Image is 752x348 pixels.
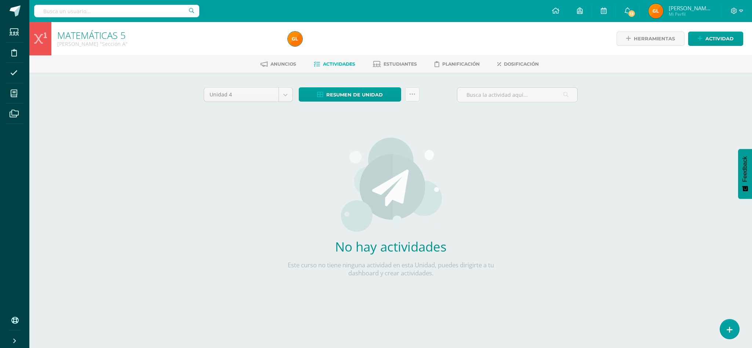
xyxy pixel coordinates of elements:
[34,5,199,17] input: Busca un usuario...
[57,29,126,41] a: MATEMÁTICAS 5
[270,61,296,67] span: Anuncios
[435,58,480,70] a: Planificación
[288,32,302,46] img: d2cef42ddc62b0eba814593b3d2dc4d6.png
[669,11,713,17] span: Mi Perfil
[669,4,713,12] span: [PERSON_NAME] [PERSON_NAME]
[326,88,383,102] span: Resumen de unidad
[742,156,748,182] span: Feedback
[649,4,663,18] img: d2cef42ddc62b0eba814593b3d2dc4d6.png
[705,32,734,45] span: Actividad
[323,61,355,67] span: Actividades
[283,238,499,255] h2: No hay actividades
[283,261,499,277] p: Este curso no tiene ninguna actividad en esta Unidad, puedes dirigirte a tu dashboard y crear act...
[497,58,539,70] a: Dosificación
[738,149,752,199] button: Feedback - Mostrar encuesta
[634,32,675,45] span: Herramientas
[384,61,417,67] span: Estudiantes
[314,58,355,70] a: Actividades
[210,88,273,102] span: Unidad 4
[373,58,417,70] a: Estudiantes
[617,32,684,46] a: Herramientas
[457,88,577,102] input: Busca la actividad aquí...
[204,88,293,102] a: Unidad 4
[299,87,401,102] a: Resumen de unidad
[628,10,636,18] span: 13
[261,58,296,70] a: Anuncios
[442,61,480,67] span: Planificación
[339,137,443,232] img: activities.png
[504,61,539,67] span: Dosificación
[688,32,743,46] a: Actividad
[57,40,279,47] div: Quinto Bachillerato 'Sección A'
[57,30,279,40] h1: MATEMÁTICAS 5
